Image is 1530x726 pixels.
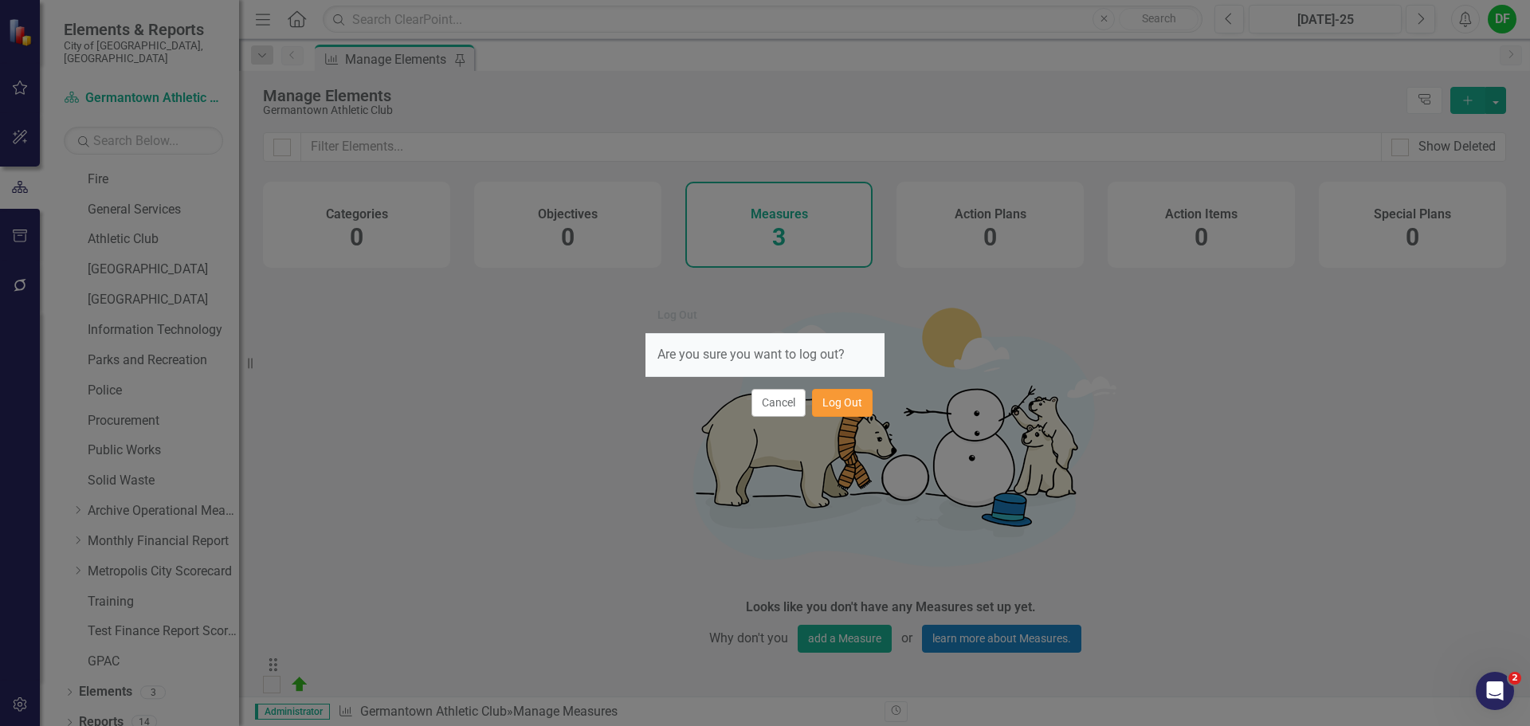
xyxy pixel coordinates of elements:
span: Are you sure you want to log out? [657,347,845,362]
button: Log Out [812,389,873,417]
button: Cancel [751,389,806,417]
span: 2 [1508,672,1521,685]
iframe: Intercom live chat [1476,672,1514,710]
div: Log Out [657,309,697,321]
